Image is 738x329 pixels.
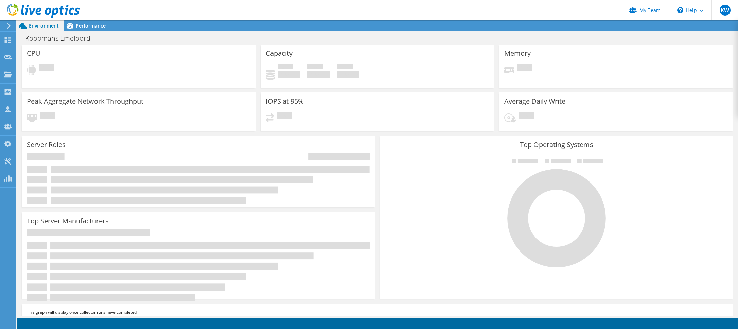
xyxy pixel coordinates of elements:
[76,22,106,29] span: Performance
[504,50,531,57] h3: Memory
[278,64,293,71] span: Used
[277,112,292,121] span: Pending
[504,98,565,105] h3: Average Daily Write
[266,98,304,105] h3: IOPS at 95%
[27,50,40,57] h3: CPU
[27,141,66,149] h3: Server Roles
[29,22,59,29] span: Environment
[337,64,353,71] span: Total
[22,35,101,42] h1: Koopmans Emeloord
[307,71,330,78] h4: 0 GiB
[337,71,359,78] h4: 0 GiB
[278,71,300,78] h4: 0 GiB
[39,64,54,73] span: Pending
[519,112,534,121] span: Pending
[677,7,683,13] svg: \n
[307,64,323,71] span: Free
[27,217,109,225] h3: Top Server Manufacturers
[517,64,532,73] span: Pending
[266,50,293,57] h3: Capacity
[27,98,143,105] h3: Peak Aggregate Network Throughput
[40,112,55,121] span: Pending
[720,5,731,16] span: KW
[385,141,728,149] h3: Top Operating Systems
[22,304,733,321] div: This graph will display once collector runs have completed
